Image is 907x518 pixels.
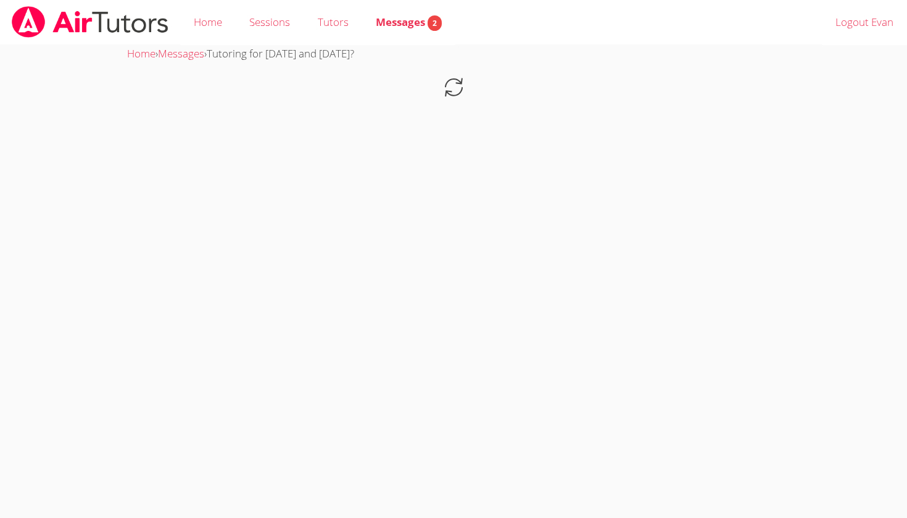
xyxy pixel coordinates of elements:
span: Tutoring for [DATE] and [DATE]? [207,46,354,61]
span: Messages [376,15,442,29]
a: Home [127,46,155,61]
span: 2 [428,15,442,31]
a: Messages [158,46,204,61]
img: airtutors_banner-c4298cdbf04f3fff15de1276eac7730deb9818008684d7c2e4769d2f7ddbe033.png [10,6,170,38]
div: › › [127,45,780,63]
